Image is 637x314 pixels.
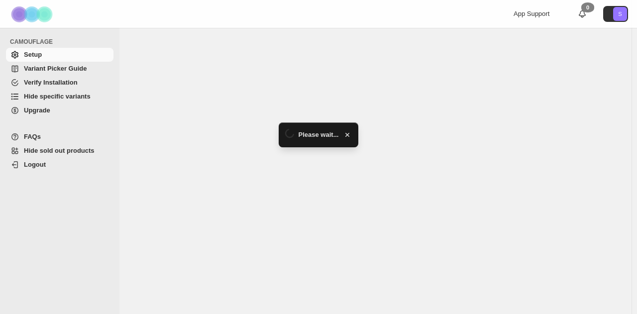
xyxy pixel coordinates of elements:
[6,90,113,104] a: Hide specific variants
[514,10,549,17] span: App Support
[6,158,113,172] a: Logout
[613,7,627,21] span: Avatar with initials S
[24,65,87,72] span: Variant Picker Guide
[6,144,113,158] a: Hide sold out products
[6,62,113,76] a: Variant Picker Guide
[299,130,339,140] span: Please wait...
[581,2,594,12] div: 0
[618,11,622,17] text: S
[577,9,587,19] a: 0
[603,6,628,22] button: Avatar with initials S
[24,133,41,140] span: FAQs
[6,130,113,144] a: FAQs
[24,93,91,100] span: Hide specific variants
[6,76,113,90] a: Verify Installation
[24,147,95,154] span: Hide sold out products
[24,106,50,114] span: Upgrade
[24,51,42,58] span: Setup
[24,161,46,168] span: Logout
[8,0,58,28] img: Camouflage
[24,79,78,86] span: Verify Installation
[6,48,113,62] a: Setup
[6,104,113,117] a: Upgrade
[10,38,114,46] span: CAMOUFLAGE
